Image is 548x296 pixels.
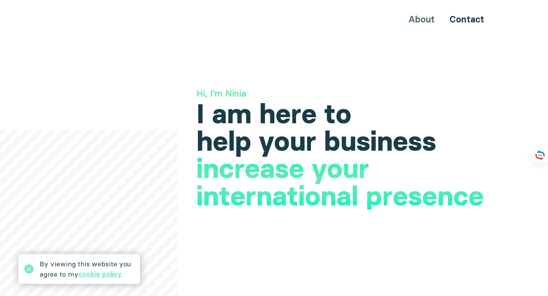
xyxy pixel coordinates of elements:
h1: I am here to help your business [196,100,496,155]
a: Contact [449,14,484,25]
a: cookie policy [78,270,122,278]
div: By viewing this website you agree to my . [40,259,134,279]
h3: Hi, I'm Ninia [196,87,496,100]
h1: increase your international presence [196,155,496,210]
